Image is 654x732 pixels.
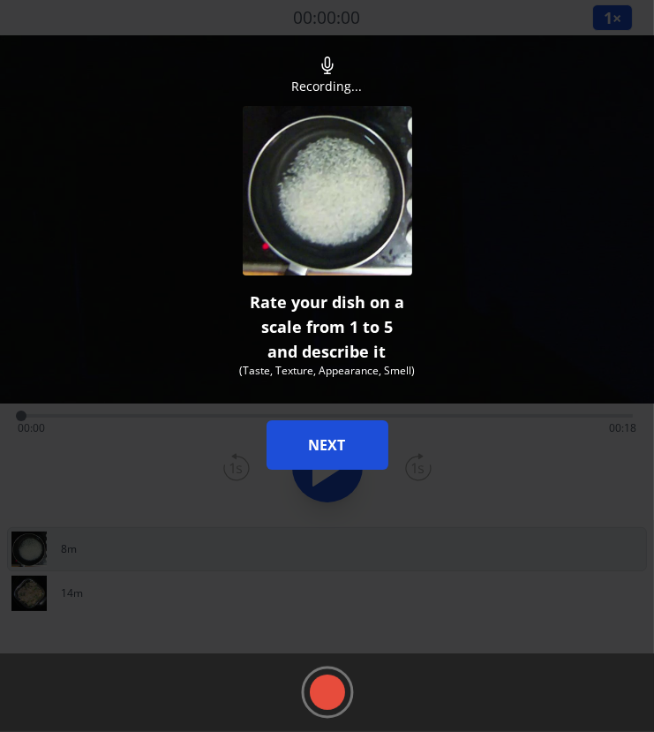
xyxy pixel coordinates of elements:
span: and describe it [268,339,387,364]
span: scale from 1 to 5 [261,314,393,339]
span: Rate your dish on a [250,290,404,314]
img: 251005185024_thumb.jpeg [243,106,412,275]
span: (Taste, Texture, Appearance, Smell) [239,364,415,378]
span: Recording... [292,78,363,95]
button: NEXT [267,420,388,470]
